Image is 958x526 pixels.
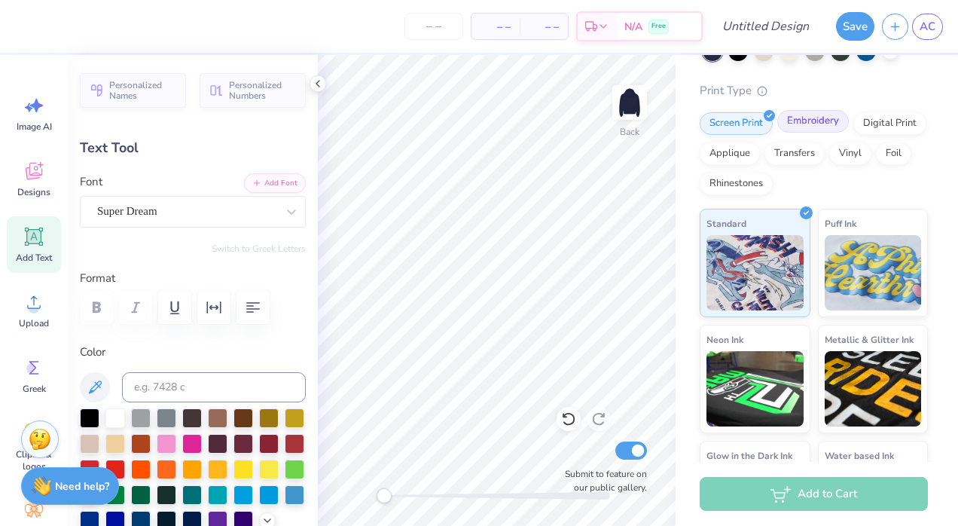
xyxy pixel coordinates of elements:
[853,112,926,135] div: Digital Print
[876,142,911,165] div: Foil
[80,73,186,108] button: Personalized Names
[764,142,825,165] div: Transfers
[651,21,666,32] span: Free
[825,448,894,463] span: Water based Ink
[825,332,914,347] span: Metallic & Glitter Ink
[777,110,849,133] div: Embroidery
[377,488,392,503] div: Accessibility label
[825,351,922,427] img: Metallic & Glitter Ink
[700,142,760,165] div: Applique
[244,173,306,193] button: Add Font
[16,252,52,264] span: Add Text
[212,243,306,255] button: Switch to Greek Letters
[615,87,645,118] img: Back
[55,479,109,494] strong: Need help?
[706,448,792,463] span: Glow in the Dark Ink
[200,73,306,108] button: Personalized Numbers
[700,112,773,135] div: Screen Print
[829,142,871,165] div: Vinyl
[710,11,821,41] input: Untitled Design
[700,173,773,195] div: Rhinestones
[9,448,59,472] span: Clipart & logos
[825,216,856,231] span: Puff Ink
[80,344,306,361] label: Color
[80,173,102,191] label: Font
[912,14,943,40] a: AC
[122,372,306,402] input: e.g. 7428 c
[700,82,928,99] div: Print Type
[17,121,52,133] span: Image AI
[624,19,642,35] span: N/A
[109,80,177,101] span: Personalized Names
[229,80,297,101] span: Personalized Numbers
[920,18,935,35] span: AC
[706,216,746,231] span: Standard
[706,235,804,310] img: Standard
[80,138,306,158] div: Text Tool
[529,19,559,35] span: – –
[706,351,804,427] img: Neon Ink
[706,332,743,347] span: Neon Ink
[80,270,306,287] label: Format
[825,235,922,310] img: Puff Ink
[620,125,639,139] div: Back
[17,186,50,198] span: Designs
[836,12,874,41] button: Save
[19,317,49,329] span: Upload
[557,467,647,494] label: Submit to feature on our public gallery.
[481,19,511,35] span: – –
[23,383,46,395] span: Greek
[404,13,463,40] input: – –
